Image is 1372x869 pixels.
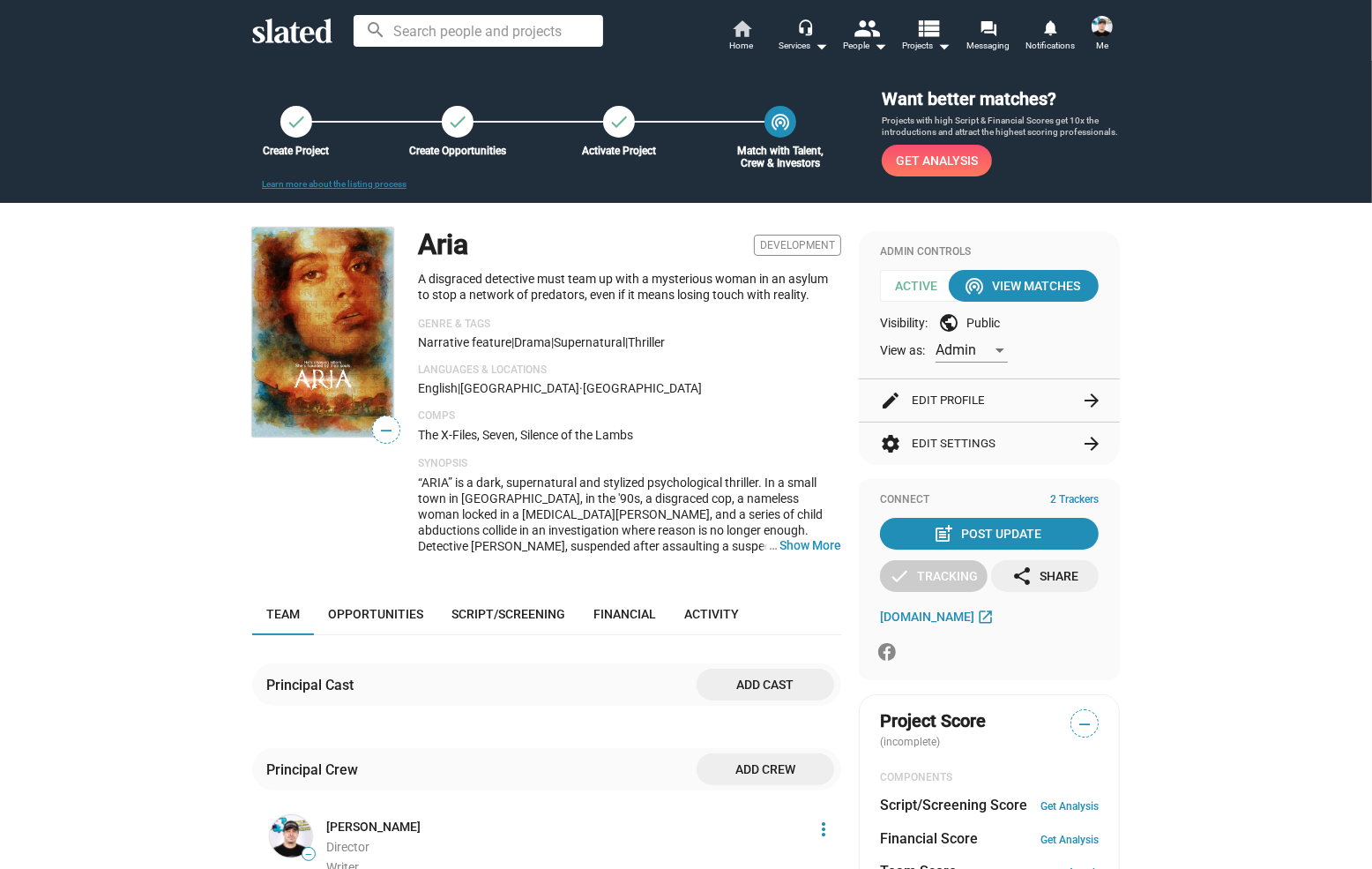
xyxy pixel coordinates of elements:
[916,15,942,41] mat-icon: view_list
[418,476,841,696] span: “ARIA” is a dark, supernatural and stylized psychological thriller. In a small town in [GEOGRAPHI...
[797,19,813,35] mat-icon: headset_mic
[770,111,791,132] mat-icon: wifi_tethering
[314,593,437,635] a: Opportunities
[579,381,583,395] span: ·
[603,106,635,138] button: Activate Project
[869,35,891,56] mat-icon: arrow_drop_down
[882,115,1120,139] p: Projects with high Script & Financial Scores get 10x the introductions and attract the highest sc...
[266,676,361,694] div: Principal Cast
[270,815,312,858] img: Kevin Enhart
[551,335,554,349] span: |
[326,840,369,854] span: Director
[1081,12,1123,58] button: Kevin EnhartMe
[608,111,630,132] mat-icon: check
[936,341,976,358] span: Admin
[779,537,841,553] button: …Show More
[286,111,307,132] mat-icon: check
[442,106,473,138] a: Create Opportunities
[252,593,314,635] a: Team
[880,610,974,624] span: [DOMAIN_NAME]
[843,35,887,56] div: People
[697,753,834,785] button: Add crew
[880,390,901,411] mat-icon: edit
[964,275,985,296] mat-icon: wifi_tethering
[554,335,625,349] span: Supernatural
[967,35,1010,56] span: Messaging
[266,760,365,779] div: Principal Crew
[890,566,911,587] mat-icon: check
[1081,390,1102,411] mat-icon: arrow_forward
[1019,18,1081,56] a: Notifications
[418,318,841,332] p: Genre & Tags
[1011,560,1078,592] div: Share
[880,518,1099,550] button: Post Update
[711,669,820,700] span: Add cast
[967,270,1080,302] div: View Matches
[882,145,992,176] a: Get Analysis
[266,607,300,621] span: Team
[772,18,834,56] button: Services
[418,271,841,303] p: A disgraced detective must team up with a mysterious woman in an asylum to stop a network of pred...
[880,245,1099,259] div: Admin Controls
[991,560,1099,592] button: Share
[418,335,511,349] span: Narrative feature
[326,819,421,835] a: [PERSON_NAME]
[880,379,1099,422] button: Edit Profile
[880,433,901,454] mat-icon: settings
[938,312,959,333] mat-icon: public
[810,35,831,56] mat-icon: arrow_drop_down
[418,363,841,378] p: Languages & Locations
[460,381,579,395] span: [GEOGRAPHIC_DATA]
[418,427,841,444] p: The X-Files, Seven, Silence of the Lambs
[896,145,978,176] span: Get Analysis
[880,796,1027,814] dt: Script/Screening Score
[1071,713,1098,736] span: —
[514,335,551,349] span: Drama
[730,35,754,56] span: Home
[779,35,828,56] div: Services
[813,819,834,840] mat-icon: more_vert
[625,335,628,349] span: |
[880,493,1099,507] div: Connect
[1011,566,1033,587] mat-icon: share
[458,381,460,395] span: |
[451,607,565,621] span: Script/Screening
[834,18,896,56] button: People
[252,228,393,437] img: Aria
[238,145,354,157] div: Create Project
[880,312,1099,333] div: Visibility: Public
[262,179,406,189] a: Learn more about the listing process
[882,87,1120,111] h3: Want better matches?
[593,607,656,621] span: Financial
[628,335,665,349] span: Thriller
[437,593,579,635] a: Script/Screening
[937,518,1042,550] div: Post Update
[934,35,955,56] mat-icon: arrow_drop_down
[373,419,399,442] span: —
[561,145,677,157] div: Activate Project
[903,35,951,56] span: Projects
[697,669,834,700] button: Add cast
[958,18,1019,56] a: Messaging
[418,381,458,395] span: English
[418,409,841,423] p: Comps
[418,226,468,264] h1: Aria
[328,607,423,621] span: Opportunities
[354,15,603,47] input: Search people and projects
[980,19,996,36] mat-icon: forum
[880,709,986,733] span: Project Score
[890,560,979,592] div: Tracking
[670,593,753,635] a: Activity
[722,145,839,169] div: Match with Talent, Crew & Investors
[731,18,752,39] mat-icon: home
[1081,433,1102,454] mat-icon: arrow_forward
[1092,16,1113,37] img: Kevin Enhart
[1050,493,1099,507] span: 2 Trackers
[880,560,988,592] button: Tracking
[761,537,779,553] span: …
[711,753,820,785] span: Add crew
[711,18,772,56] a: Home
[934,523,955,544] mat-icon: post_add
[977,608,994,625] mat-icon: open_in_new
[880,270,965,302] span: Active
